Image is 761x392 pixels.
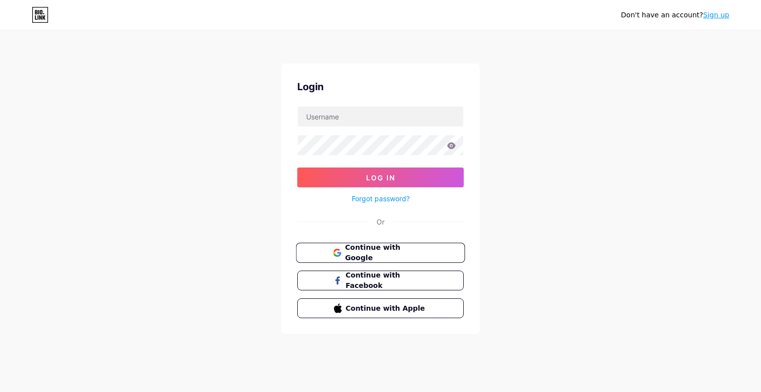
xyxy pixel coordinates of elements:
[297,271,464,290] button: Continue with Facebook
[377,217,384,227] div: Or
[703,11,729,19] a: Sign up
[298,107,463,126] input: Username
[621,10,729,20] div: Don't have an account?
[345,242,428,264] span: Continue with Google
[296,243,465,263] button: Continue with Google
[366,173,395,182] span: Log In
[352,193,410,204] a: Forgot password?
[297,298,464,318] button: Continue with Apple
[346,303,428,314] span: Continue with Apple
[346,270,428,291] span: Continue with Facebook
[297,79,464,94] div: Login
[297,168,464,187] button: Log In
[297,243,464,263] a: Continue with Google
